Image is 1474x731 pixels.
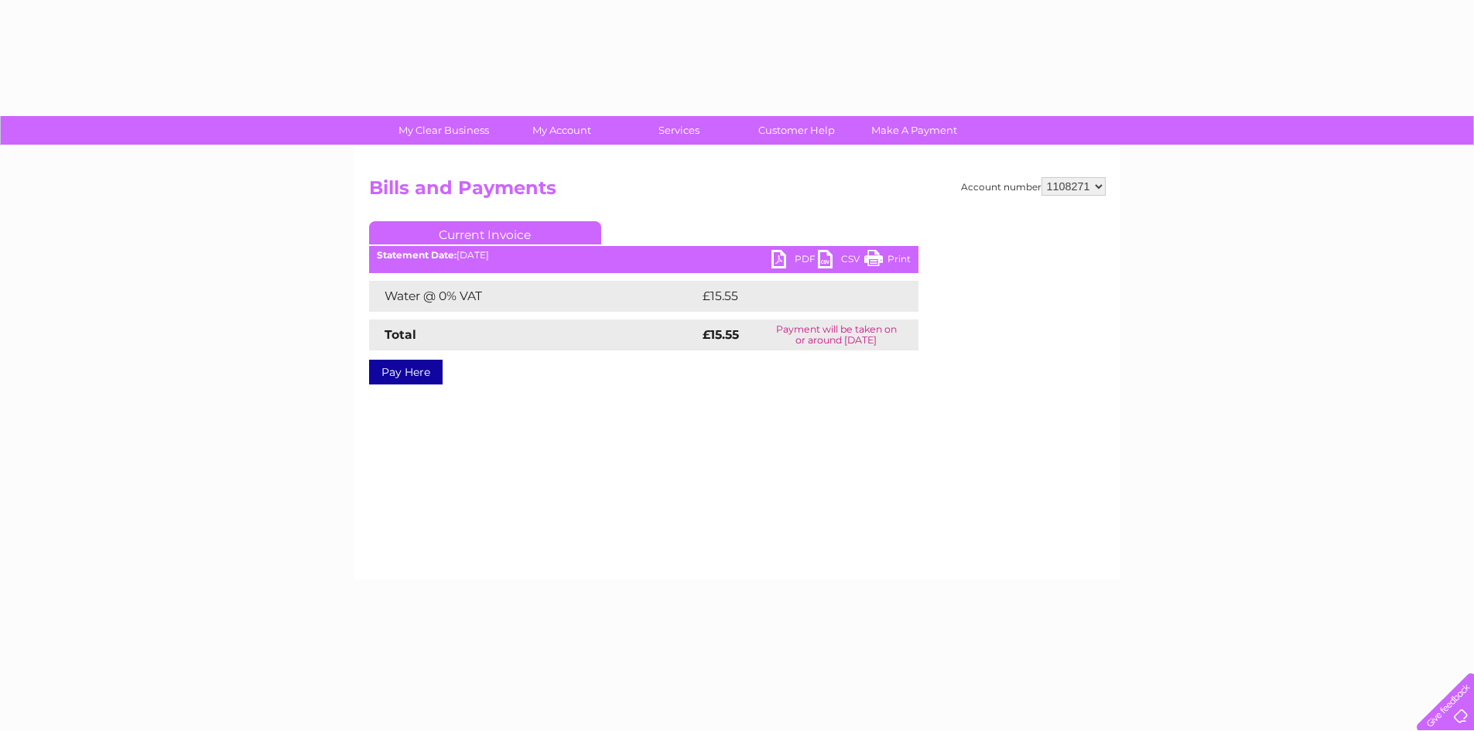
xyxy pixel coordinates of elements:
[385,327,416,342] strong: Total
[615,116,743,145] a: Services
[369,281,699,312] td: Water @ 0% VAT
[961,177,1106,196] div: Account number
[850,116,978,145] a: Make A Payment
[754,319,918,350] td: Payment will be taken on or around [DATE]
[733,116,860,145] a: Customer Help
[369,177,1106,207] h2: Bills and Payments
[703,327,739,342] strong: £15.55
[369,221,601,244] a: Current Invoice
[771,250,818,272] a: PDF
[818,250,864,272] a: CSV
[699,281,885,312] td: £15.55
[369,250,918,261] div: [DATE]
[377,249,457,261] b: Statement Date:
[864,250,911,272] a: Print
[498,116,625,145] a: My Account
[369,360,443,384] a: Pay Here
[380,116,508,145] a: My Clear Business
